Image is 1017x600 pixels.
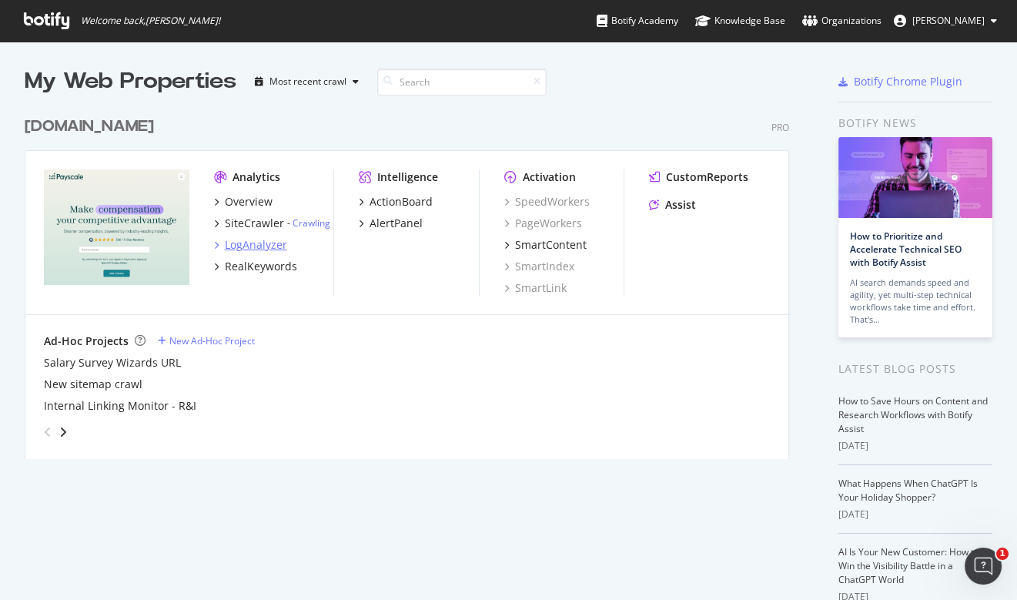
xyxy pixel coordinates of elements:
div: AI search demands speed and agility, yet multi-step technical workflows take time and effort. Tha... [850,277,981,326]
div: Assist [665,197,696,213]
a: SmartContent [504,237,587,253]
div: ActionBoard [370,194,433,209]
div: LogAnalyzer [225,237,287,253]
span: Welcome back, [PERSON_NAME] ! [81,15,220,27]
a: SiteCrawler- Crawling [214,216,330,231]
a: Overview [214,194,273,209]
div: New Ad-Hoc Project [169,334,255,347]
div: Analytics [233,169,280,185]
a: ActionBoard [359,194,433,209]
img: payscale.com [44,169,189,286]
div: My Web Properties [25,66,236,97]
div: Ad-Hoc Projects [44,334,129,349]
div: angle-left [38,420,58,444]
div: Intelligence [377,169,438,185]
div: CustomReports [666,169,748,185]
a: AI Is Your New Customer: How to Win the Visibility Battle in a ChatGPT World [838,545,979,586]
a: SmartLink [504,280,567,296]
a: CustomReports [649,169,748,185]
button: Most recent crawl [249,69,365,94]
div: Latest Blog Posts [838,360,992,377]
span: 1 [996,548,1009,560]
div: [DATE] [838,439,992,453]
img: How to Prioritize and Accelerate Technical SEO with Botify Assist [838,137,992,218]
div: angle-right [58,424,69,440]
div: Overview [225,194,273,209]
div: Botify Academy [597,13,678,28]
a: RealKeywords [214,259,297,274]
a: Salary Survey Wizards URL [44,355,181,370]
a: Botify Chrome Plugin [838,74,962,89]
iframe: Intercom live chat [965,548,1002,585]
a: Internal Linking Monitor - R&I [44,398,196,414]
div: Knowledge Base [695,13,785,28]
input: Search [377,69,547,96]
a: SpeedWorkers [504,194,590,209]
a: AlertPanel [359,216,423,231]
div: SiteCrawler [225,216,284,231]
a: PageWorkers [504,216,582,231]
div: AlertPanel [370,216,423,231]
a: Assist [649,197,696,213]
a: New Ad-Hoc Project [158,334,255,347]
a: LogAnalyzer [214,237,287,253]
div: Pro [771,121,789,134]
div: Most recent crawl [269,77,346,86]
span: Jimmy Lange [912,14,985,27]
a: New sitemap crawl [44,377,142,392]
div: - [287,216,330,230]
div: Activation [523,169,576,185]
div: [DATE] [838,508,992,521]
a: How to Prioritize and Accelerate Technical SEO with Botify Assist [850,230,962,269]
div: Botify Chrome Plugin [854,74,962,89]
a: How to Save Hours on Content and Research Workflows with Botify Assist [838,394,988,435]
button: [PERSON_NAME] [882,8,1009,33]
a: Crawling [293,216,330,230]
a: [DOMAIN_NAME] [25,116,160,138]
a: What Happens When ChatGPT Is Your Holiday Shopper? [838,477,978,504]
div: grid [25,97,801,459]
a: SmartIndex [504,259,574,274]
div: [DOMAIN_NAME] [25,116,154,138]
div: Organizations [802,13,882,28]
div: SmartContent [515,237,587,253]
div: RealKeywords [225,259,297,274]
div: Botify news [838,115,992,132]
